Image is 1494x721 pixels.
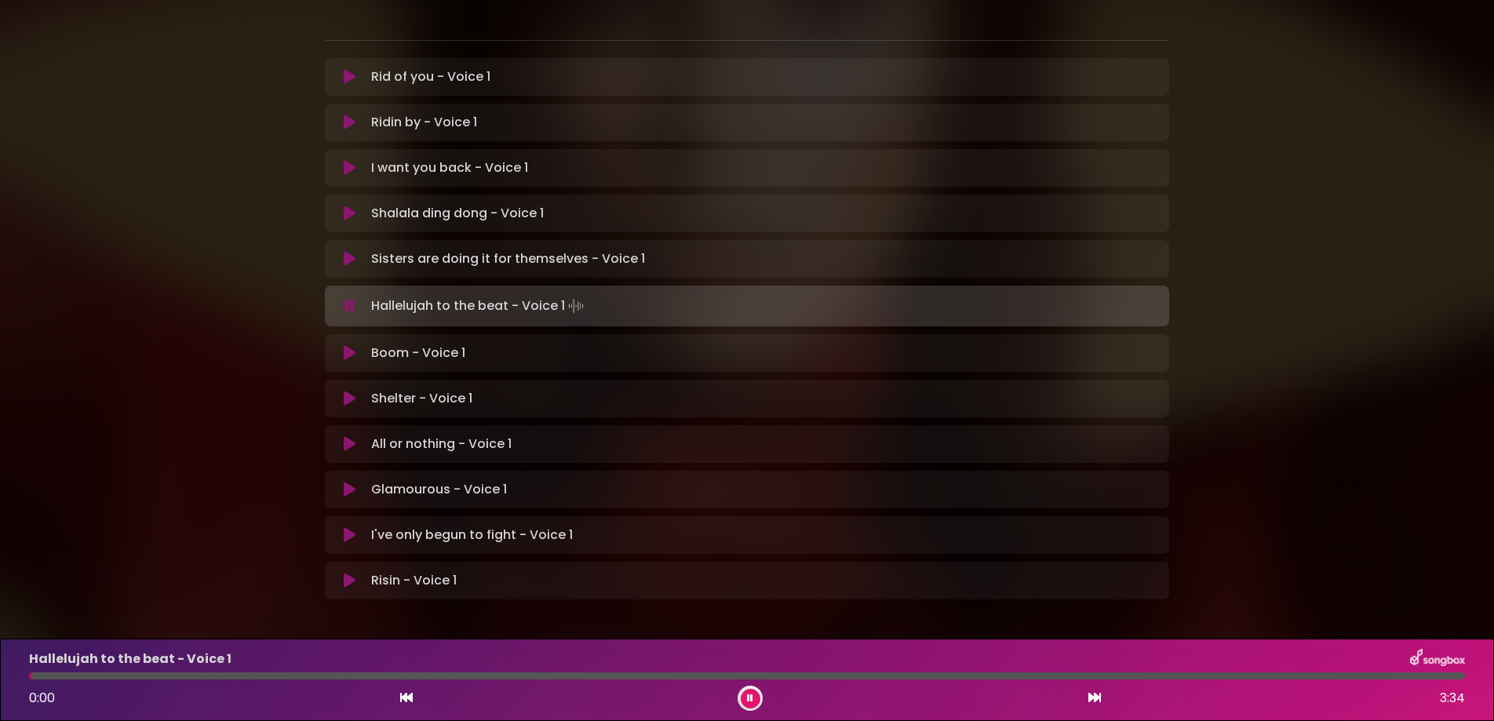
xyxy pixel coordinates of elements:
[371,389,472,408] p: Shelter - Voice 1
[371,295,587,317] p: Hallelujah to the beat - Voice 1
[371,67,490,86] p: Rid of you - Voice 1
[371,526,573,544] p: I've only begun to fight - Voice 1
[29,650,231,668] p: Hallelujah to the beat - Voice 1
[371,344,465,362] p: Boom - Voice 1
[371,249,645,268] p: Sisters are doing it for themselves - Voice 1
[371,158,528,177] p: I want you back - Voice 1
[371,571,457,590] p: Risin - Voice 1
[371,480,507,499] p: Glamourous - Voice 1
[565,295,587,317] img: waveform4.gif
[371,204,544,223] p: Shalala ding dong - Voice 1
[1410,649,1465,669] img: songbox-logo-white.png
[371,435,512,453] p: All or nothing - Voice 1
[371,113,477,132] p: Ridin by - Voice 1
